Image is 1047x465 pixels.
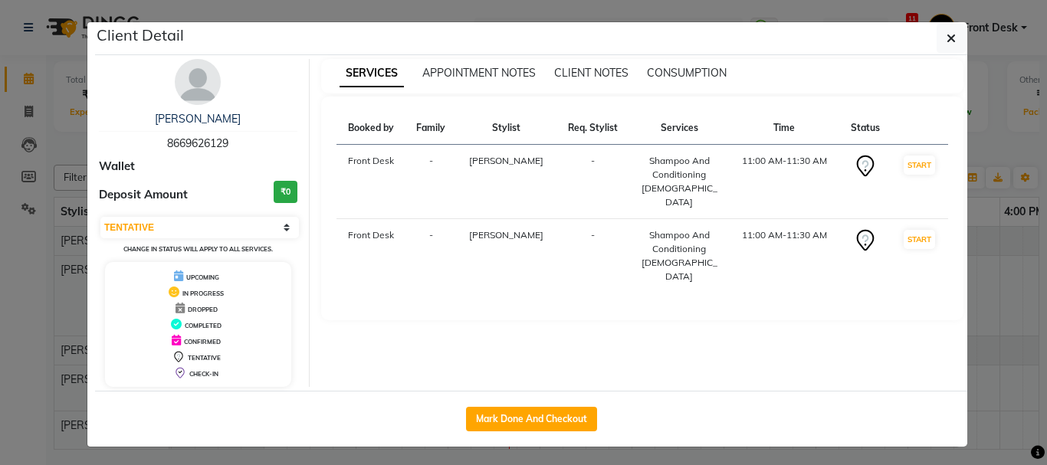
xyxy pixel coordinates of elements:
[556,112,630,145] th: Req. Stylist
[457,112,556,145] th: Stylist
[340,60,404,87] span: SERVICES
[630,112,729,145] th: Services
[639,228,720,283] div: Shampoo And Conditioning [DEMOGRAPHIC_DATA]
[274,181,297,203] h3: ₹0
[405,219,457,293] td: -
[167,136,228,150] span: 8669626129
[904,156,935,175] button: START
[422,66,536,80] span: APPOINTMENT NOTES
[554,66,629,80] span: CLIENT NOTES
[840,112,891,145] th: Status
[647,66,727,80] span: CONSUMPTION
[189,370,218,378] span: CHECK-IN
[188,354,221,362] span: TENTATIVE
[904,230,935,249] button: START
[729,112,840,145] th: Time
[405,145,457,219] td: -
[188,306,218,313] span: DROPPED
[405,112,457,145] th: Family
[336,112,405,145] th: Booked by
[729,145,840,219] td: 11:00 AM-11:30 AM
[97,24,184,47] h5: Client Detail
[466,407,597,431] button: Mark Done And Checkout
[336,219,405,293] td: Front Desk
[469,155,543,166] span: [PERSON_NAME]
[182,290,224,297] span: IN PROGRESS
[155,112,241,126] a: [PERSON_NAME]
[175,59,221,105] img: avatar
[639,154,720,209] div: Shampoo And Conditioning [DEMOGRAPHIC_DATA]
[184,338,221,345] span: CONFIRMED
[99,158,135,175] span: Wallet
[185,322,222,329] span: COMPLETED
[556,145,630,219] td: -
[336,145,405,219] td: Front Desk
[556,219,630,293] td: -
[123,245,273,253] small: Change in status will apply to all services.
[99,186,188,204] span: Deposit Amount
[729,219,840,293] td: 11:00 AM-11:30 AM
[469,229,543,241] span: [PERSON_NAME]
[186,273,219,281] span: UPCOMING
